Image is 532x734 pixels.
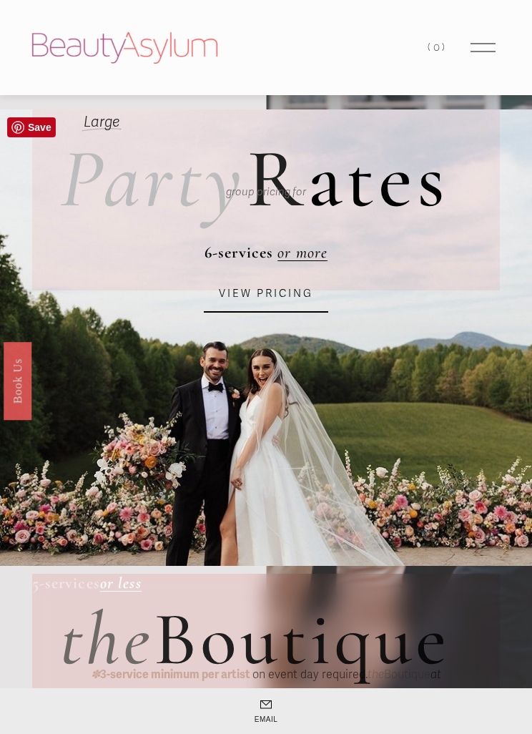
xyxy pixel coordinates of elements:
[203,716,329,723] span: Email
[84,113,119,131] em: Large
[277,243,327,262] a: or more
[60,138,449,221] h2: ates
[60,129,247,229] em: Party
[433,41,443,53] span: 0
[4,342,31,420] a: Book Us
[442,41,448,53] span: )
[32,573,100,592] strong: 5-services
[428,38,448,57] a: 0 items in cart
[247,129,307,229] span: R
[32,32,218,64] img: Beauty Asylum | Bridal Hair &amp; Makeup Charlotte &amp; Atlanta
[226,185,306,198] em: group pricing for
[60,594,154,685] em: the
[428,41,433,53] span: (
[100,573,142,592] a: or less
[205,243,273,262] strong: 6-services
[7,117,56,137] a: Pin it!
[154,594,450,685] span: Boutique
[203,699,329,723] a: Email
[204,275,327,313] a: VIEW PRICING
